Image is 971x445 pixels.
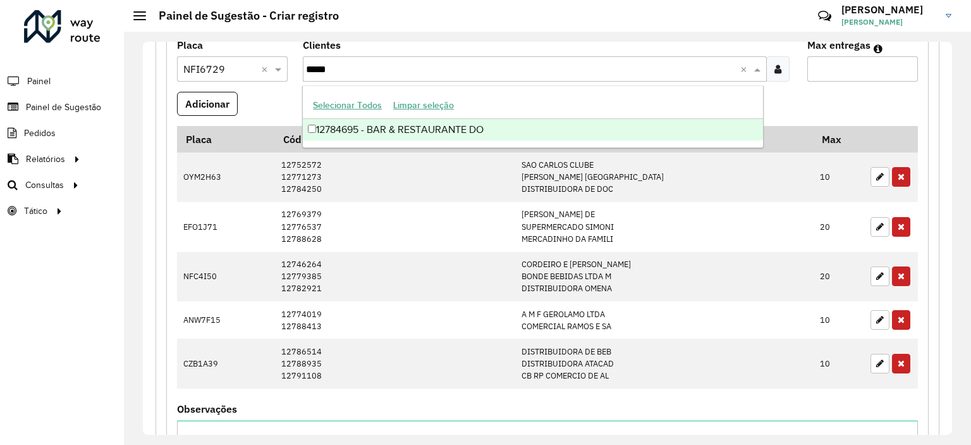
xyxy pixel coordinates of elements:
span: Relatórios [26,153,65,166]
td: 20 [814,202,864,252]
label: Placa [177,37,203,53]
td: 12774019 12788413 [274,301,515,339]
td: 20 [814,252,864,302]
button: Limpar seleção [388,96,460,115]
td: 12746264 12779385 12782921 [274,252,515,302]
td: OYM2H63 [177,153,274,202]
div: 12784695 - BAR & RESTAURANTE DO [303,119,763,141]
td: 10 [814,339,864,389]
td: DISTRIBUIDORA DE BEB DISTRIBUIDORA ATACAD CB RP COMERCIO DE AL [515,339,814,389]
button: Selecionar Todos [307,96,388,115]
a: Contato Rápido [811,3,838,30]
span: Clear all [261,61,272,77]
td: A M F GEROLAMO LTDA COMERCIAL RAMOS E SA [515,301,814,339]
span: Pedidos [24,127,56,140]
td: EFO1J71 [177,202,274,252]
span: Clear all [740,61,751,77]
label: Observações [177,401,237,417]
td: CZB1A39 [177,339,274,389]
th: Max [814,126,864,153]
span: Consultas [25,179,64,192]
td: 10 [814,301,864,339]
span: Painel de Sugestão [26,101,101,114]
td: 10 [814,153,864,202]
th: Código Cliente [274,126,515,153]
td: 12786514 12788935 12791108 [274,339,515,389]
ng-dropdown-panel: Options list [302,85,764,148]
span: Tático [24,204,47,218]
span: Painel [27,75,51,88]
td: 12752572 12771273 12784250 [274,153,515,202]
td: CORDEIRO E [PERSON_NAME] BONDE BEBIDAS LTDA M DISTRIBUIDORA OMENA [515,252,814,302]
td: ANW7F15 [177,301,274,339]
th: Placa [177,126,274,153]
h2: Painel de Sugestão - Criar registro [146,9,339,23]
span: [PERSON_NAME] [841,16,936,28]
label: Clientes [303,37,341,53]
td: 12769379 12776537 12788628 [274,202,515,252]
h3: [PERSON_NAME] [841,4,936,16]
label: Max entregas [807,37,870,53]
td: NFC4I50 [177,252,274,302]
em: Máximo de clientes que serão colocados na mesma rota com os clientes informados [874,44,882,54]
td: [PERSON_NAME] DE SUPERMERCADO SIMONI MERCADINHO DA FAMILI [515,202,814,252]
td: SAO CARLOS CLUBE [PERSON_NAME] [GEOGRAPHIC_DATA] DISTRIBUIDORA DE DOC [515,153,814,202]
button: Adicionar [177,92,238,116]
